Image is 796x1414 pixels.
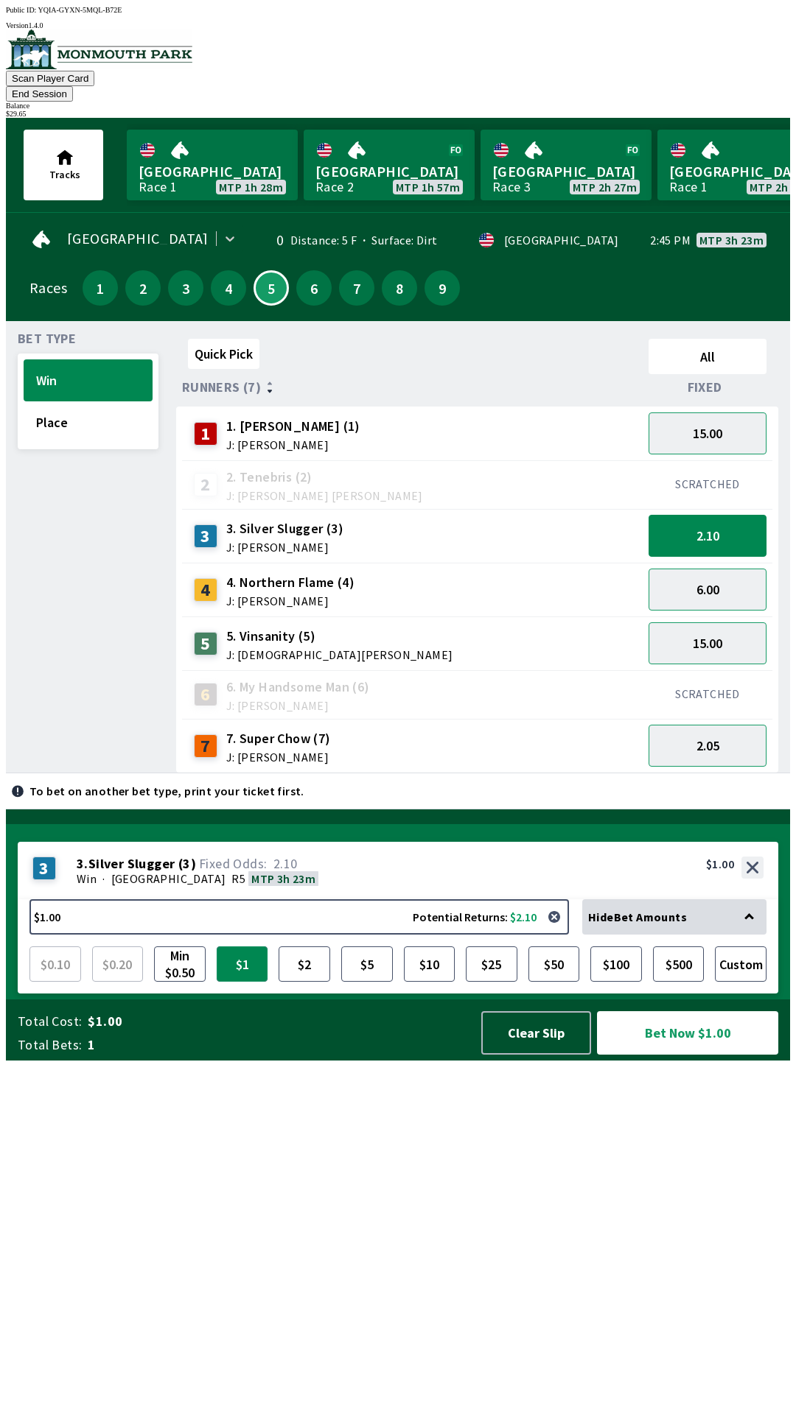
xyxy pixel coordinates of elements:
[696,527,719,544] span: 2.10
[226,649,453,661] span: J: [DEMOGRAPHIC_DATA][PERSON_NAME]
[655,348,760,365] span: All
[38,6,122,14] span: YQIA-GYXN-5MQL-B72E
[32,857,56,880] div: 3
[29,282,67,294] div: Races
[649,339,767,374] button: All
[214,283,242,293] span: 4
[194,578,217,602] div: 4
[495,1024,578,1041] span: Clear Slip
[597,1011,778,1055] button: Bet Now $1.00
[158,950,202,978] span: Min $0.50
[18,333,76,345] span: Bet Type
[194,422,217,446] div: 1
[194,734,217,758] div: 7
[504,234,619,246] div: [GEOGRAPHIC_DATA]
[481,1011,591,1055] button: Clear Slip
[649,725,767,767] button: 2.05
[466,946,517,982] button: $25
[226,729,331,748] span: 7. Super Chow (7)
[699,234,764,246] span: MTP 3h 23m
[573,181,637,193] span: MTP 2h 27m
[102,871,105,886] span: ·
[6,29,192,69] img: venue logo
[125,270,161,306] button: 2
[226,417,360,436] span: 1. [PERSON_NAME] (1)
[231,871,245,886] span: R5
[251,871,315,886] span: MTP 3h 23m
[696,737,719,754] span: 2.05
[188,339,259,369] button: Quick Pick
[669,181,708,193] div: Race 1
[182,381,261,393] span: Runners (7)
[588,910,687,924] span: Hide Bet Amounts
[86,283,114,293] span: 1
[254,270,289,306] button: 5
[182,380,643,395] div: Runners (7)
[385,283,413,293] span: 8
[594,950,638,978] span: $100
[226,700,370,711] span: J: [PERSON_NAME]
[304,130,475,200] a: [GEOGRAPHIC_DATA]Race 2MTP 1h 57m
[178,857,196,871] span: ( 3 )
[36,414,140,431] span: Place
[168,270,203,306] button: 3
[24,130,103,200] button: Tracks
[226,439,360,451] span: J: [PERSON_NAME]
[194,632,217,655] div: 5
[290,233,357,247] span: Distance: 5 F
[129,283,157,293] span: 2
[217,946,268,982] button: $1
[315,181,354,193] div: Race 2
[300,283,328,293] span: 6
[532,950,576,978] span: $50
[226,541,343,553] span: J: [PERSON_NAME]
[481,130,652,200] a: [GEOGRAPHIC_DATA]Race 3MTP 2h 27m
[194,524,217,548] div: 3
[260,234,284,246] div: 0
[706,857,734,871] div: $1.00
[693,425,722,442] span: 15.00
[195,345,253,362] span: Quick Pick
[6,71,94,86] button: Scan Player Card
[226,595,355,607] span: J: [PERSON_NAME]
[610,1024,766,1042] span: Bet Now $1.00
[18,1013,82,1030] span: Total Cost:
[653,946,705,982] button: $500
[36,372,140,389] span: Win
[6,110,790,118] div: $ 29.65
[226,573,355,592] span: 4. Northern Flame (4)
[339,270,374,306] button: 7
[382,270,417,306] button: 8
[172,283,200,293] span: 3
[111,871,226,886] span: [GEOGRAPHIC_DATA]
[139,162,286,181] span: [GEOGRAPHIC_DATA]
[67,233,209,245] span: [GEOGRAPHIC_DATA]
[404,946,455,982] button: $10
[357,233,438,247] span: Surface: Dirt
[649,412,767,454] button: 15.00
[492,162,640,181] span: [GEOGRAPHIC_DATA]
[6,6,790,14] div: Public ID:
[279,946,330,982] button: $2
[88,1036,467,1054] span: 1
[127,130,298,200] a: [GEOGRAPHIC_DATA]Race 1MTP 1h 28m
[88,857,175,871] span: Silver Slugger
[24,401,153,443] button: Place
[211,270,246,306] button: 4
[649,686,767,701] div: SCRATCHED
[341,946,393,982] button: $5
[226,468,423,487] span: 2. Tenebris (2)
[29,899,569,935] button: $1.00Potential Returns: $2.10
[590,946,642,982] button: $100
[649,476,767,491] div: SCRATCHED
[528,946,580,982] button: $50
[6,86,73,102] button: End Session
[273,855,298,872] span: 2.10
[492,181,531,193] div: Race 3
[18,1036,82,1054] span: Total Bets:
[315,162,463,181] span: [GEOGRAPHIC_DATA]
[29,785,304,797] p: To bet on another bet type, print your ticket first.
[154,946,206,982] button: Min $0.50
[696,581,719,598] span: 6.00
[343,283,371,293] span: 7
